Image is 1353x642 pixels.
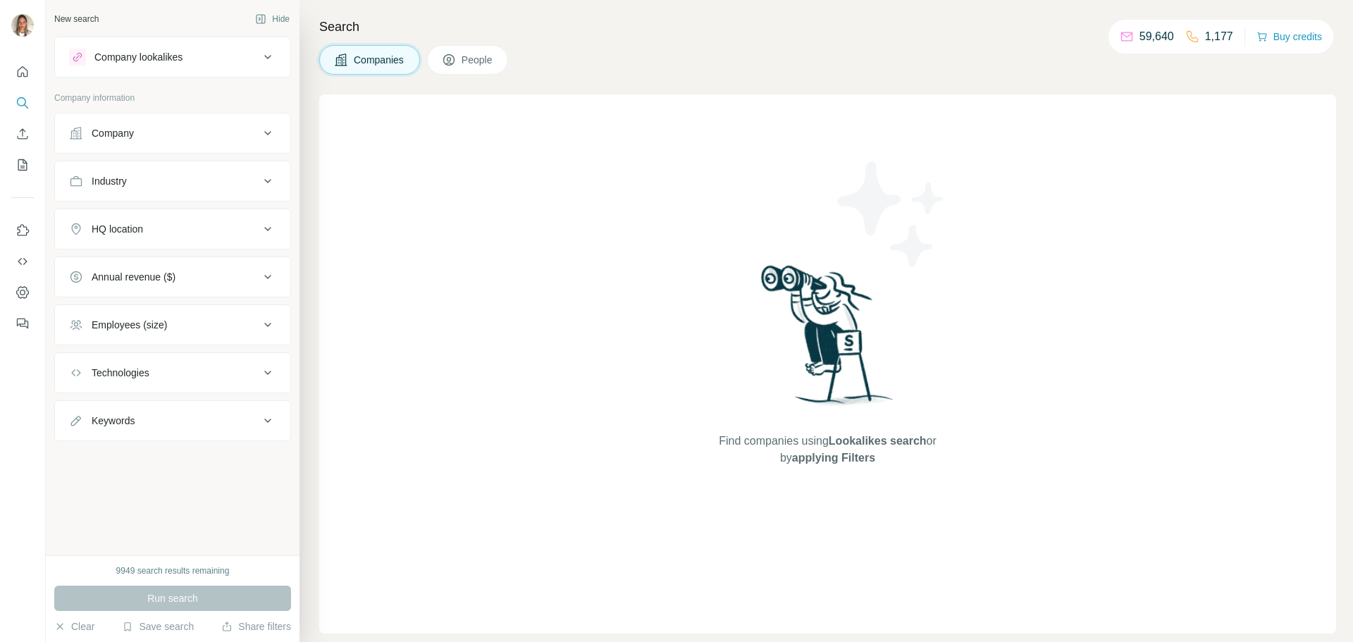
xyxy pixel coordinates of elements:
[245,8,299,30] button: Hide
[11,90,34,116] button: Search
[92,126,134,140] div: Company
[92,174,127,188] div: Industry
[55,308,290,342] button: Employees (size)
[94,50,183,64] div: Company lookalikes
[92,318,167,332] div: Employees (size)
[55,356,290,390] button: Technologies
[92,270,175,284] div: Annual revenue ($)
[11,249,34,274] button: Use Surfe API
[1205,28,1233,45] p: 1,177
[1256,27,1322,47] button: Buy credits
[54,92,291,104] p: Company information
[55,404,290,438] button: Keywords
[715,433,940,467] span: Find companies using or by
[55,40,290,74] button: Company lookalikes
[55,116,290,150] button: Company
[55,212,290,246] button: HQ location
[829,435,927,447] span: Lookalikes search
[55,260,290,294] button: Annual revenue ($)
[122,619,194,634] button: Save search
[92,366,149,380] div: Technologies
[11,218,34,243] button: Use Surfe on LinkedIn
[11,311,34,336] button: Feedback
[755,261,901,419] img: Surfe Illustration - Woman searching with binoculars
[354,53,405,67] span: Companies
[54,13,99,25] div: New search
[55,164,290,198] button: Industry
[462,53,494,67] span: People
[319,17,1336,37] h4: Search
[92,414,135,428] div: Keywords
[828,151,955,278] img: Surfe Illustration - Stars
[116,564,230,577] div: 9949 search results remaining
[11,59,34,85] button: Quick start
[11,121,34,147] button: Enrich CSV
[792,452,875,464] span: applying Filters
[11,14,34,37] img: Avatar
[221,619,291,634] button: Share filters
[92,222,143,236] div: HQ location
[1139,28,1174,45] p: 59,640
[11,280,34,305] button: Dashboard
[11,152,34,178] button: My lists
[54,619,94,634] button: Clear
